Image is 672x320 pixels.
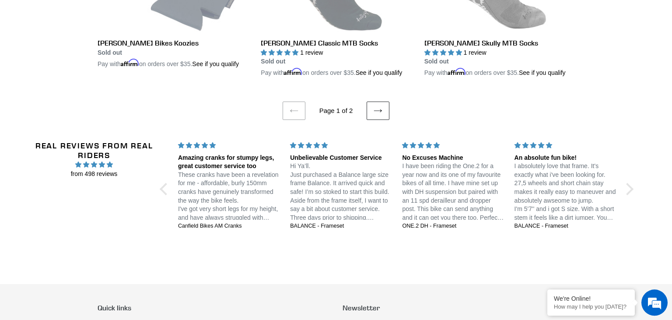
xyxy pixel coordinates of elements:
span: 4.97 stars [34,160,154,169]
p: I absolutely love that frame. It's exactly what i've been looking for. 27,5 wheels and short chai... [514,162,616,222]
p: Quick links [98,304,329,312]
li: Page 1 of 2 [307,106,365,116]
a: Canfield Bikes AM Cranks [178,222,280,230]
p: I have been riding the One.2 for a year now and its one of my favourite bikes of all time. I have... [402,162,504,222]
div: Navigation go back [10,48,23,61]
div: 5 stars [402,141,504,150]
span: We're online! [51,101,121,190]
a: ONE.2 DH - Frameset [402,222,504,230]
div: We're Online! [554,295,628,302]
div: No Excuses Machine [402,154,504,162]
textarea: Type your message and hit 'Enter' [4,221,167,251]
div: Amazing cranks for stumpy legs, great customer service too [178,154,280,171]
div: Minimize live chat window [143,4,164,25]
p: Newsletter [343,304,574,312]
div: An absolute fun bike! [514,154,616,162]
p: Hi Ya’ll. Just purchased a Balance large size frame Balance. It arrived quick and safe! I’m so st... [290,162,392,222]
h2: Real Reviews from Real Riders [34,141,154,160]
div: Chat with us now [59,49,160,60]
p: These cranks have been a revelation for me - affordable, burly 150mm cranks have genuinely transf... [178,171,280,222]
div: 5 stars [290,141,392,150]
p: How may I help you today? [554,303,628,310]
div: Unbelievable Customer Service [290,154,392,162]
span: from 498 reviews [34,169,154,179]
a: BALANCE - Frameset [514,222,616,230]
div: 5 stars [178,141,280,150]
div: 5 stars [514,141,616,150]
img: d_696896380_company_1647369064580_696896380 [28,44,50,66]
a: BALANCE - Frameset [290,222,392,230]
